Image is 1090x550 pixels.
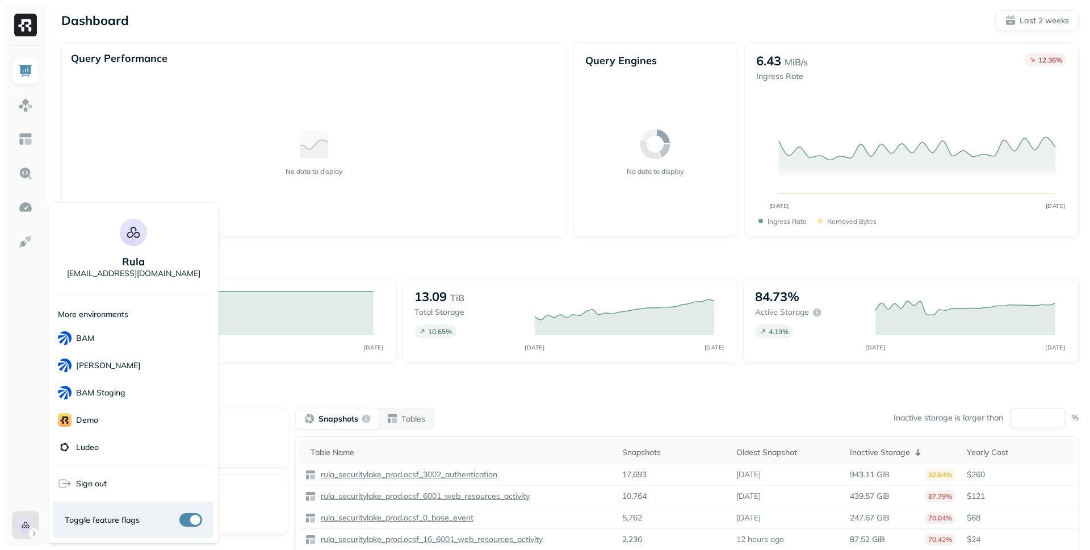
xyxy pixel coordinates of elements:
[76,478,107,489] span: Sign out
[58,440,72,454] img: Ludeo
[67,268,200,279] p: [EMAIL_ADDRESS][DOMAIN_NAME]
[58,309,128,320] p: More environments
[76,415,98,426] p: demo
[76,360,141,371] p: [PERSON_NAME]
[76,333,94,344] p: BAM
[58,386,72,399] img: BAM Staging
[76,442,99,453] p: Ludeo
[58,359,72,372] img: BAM Dev
[58,331,72,345] img: BAM
[76,388,125,398] p: BAM Staging
[122,255,145,268] p: Rula
[58,413,72,427] img: demo
[120,219,147,246] img: Rula
[65,515,140,526] span: Toggle feature flags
